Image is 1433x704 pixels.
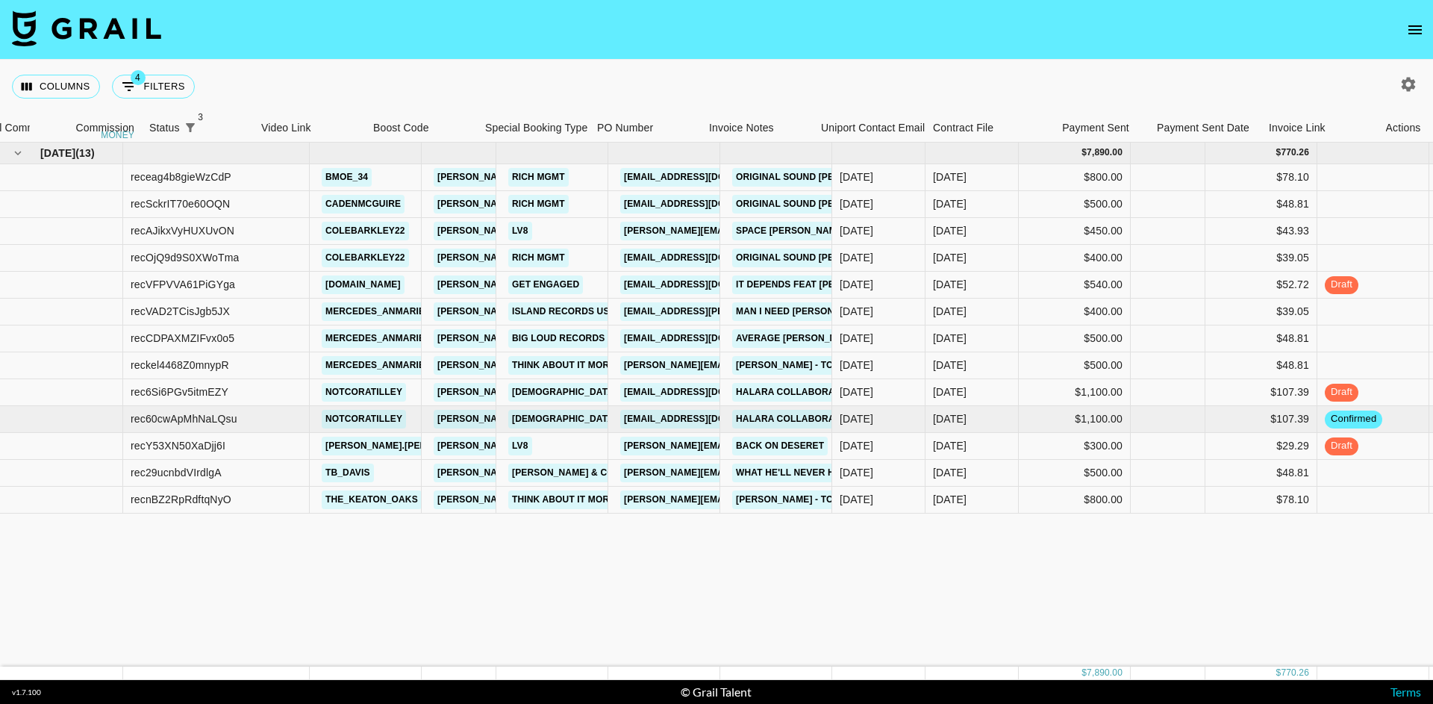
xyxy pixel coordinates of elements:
div: Commission [75,113,134,143]
div: Video Link [261,113,311,143]
a: tb_davis [322,464,374,482]
div: 7/31/2025 [840,411,873,426]
div: $500.00 [1019,191,1131,218]
div: rec60cwApMhNaLQsu [131,411,237,426]
a: [PERSON_NAME] & Co LLC [508,464,638,482]
a: [PERSON_NAME] - Tough Guy [732,490,880,509]
div: $450.00 [1019,218,1131,245]
div: recnBZ2RpRdftqNyO [131,492,231,507]
div: recY53XN50XaDjj6I [131,438,225,453]
a: [PERSON_NAME].[PERSON_NAME] [322,437,485,455]
div: 8/28/2025 [840,277,873,292]
div: 770.26 [1281,146,1309,159]
div: Sep '25 [933,438,967,453]
div: Status [149,113,180,143]
div: $ [1276,667,1281,679]
div: © Grail Talent [681,685,752,700]
a: [DEMOGRAPHIC_DATA] [508,410,620,429]
div: Invoice Notes [702,113,814,143]
div: Uniport Contact Email [814,113,925,143]
div: Sep '25 [933,411,967,426]
a: Halara collaboration [732,410,860,429]
div: 770.26 [1281,667,1309,679]
div: recAJikxVyHUXUvON [131,223,234,238]
div: Sep '25 [933,223,967,238]
div: receag4b8gieWzCdP [131,169,231,184]
a: original sound [PERSON_NAME] [732,195,899,214]
div: recVFPVVA61PiGYga [131,277,235,292]
div: Contract File [925,113,1037,143]
div: Boost Code [366,113,478,143]
button: Sort [201,117,222,138]
span: [DATE] [40,146,75,161]
button: Show filters [112,75,195,99]
a: Halara collaboration [732,383,860,402]
a: Back on Deseret [732,437,828,455]
div: $107.39 [1205,379,1317,406]
div: 9/9/2025 [840,196,873,211]
span: draft [1325,439,1358,453]
a: [PERSON_NAME][EMAIL_ADDRESS][DOMAIN_NAME] [434,195,677,214]
a: What He'll Never Have [PERSON_NAME] [732,464,935,482]
button: hide children [7,143,28,163]
span: 3 [193,110,208,125]
div: $800.00 [1019,487,1131,514]
span: 4 [131,70,146,85]
div: Invoice Notes [709,113,774,143]
div: money [101,131,134,140]
a: Think About It More LLC [508,356,640,375]
a: notcoratilley [322,410,406,429]
div: $ [1276,146,1281,159]
a: Man I Need [PERSON_NAME] [732,302,872,321]
div: 9/11/2025 [840,492,873,507]
a: [PERSON_NAME][EMAIL_ADDRESS][DOMAIN_NAME] [620,437,864,455]
div: reckel4468Z0mnypR [131,358,229,373]
div: PO Number [597,113,653,143]
div: Video Link [254,113,366,143]
button: open drawer [1400,15,1430,45]
span: draft [1325,278,1358,292]
span: ( 13 ) [75,146,95,161]
span: confirmed [1325,412,1382,426]
div: $500.00 [1019,460,1131,487]
div: $500.00 [1019,325,1131,352]
div: $ [1081,667,1087,679]
button: Select columns [12,75,100,99]
a: [PERSON_NAME][EMAIL_ADDRESS][DOMAIN_NAME] [434,329,677,348]
a: [EMAIL_ADDRESS][DOMAIN_NAME] [620,168,787,187]
div: recCDPAXMZIFvx0o5 [131,331,234,346]
div: $48.81 [1205,325,1317,352]
a: [PERSON_NAME][EMAIL_ADDRESS][DOMAIN_NAME] [434,490,677,509]
div: Sep '25 [933,465,967,480]
div: $300.00 [1019,433,1131,460]
div: Payment Sent Date [1157,113,1249,143]
div: v 1.7.100 [12,688,41,697]
a: [PERSON_NAME][EMAIL_ADDRESS][DOMAIN_NAME] [434,464,677,482]
a: [DOMAIN_NAME] [322,275,405,294]
div: Sep '25 [933,492,967,507]
a: [PERSON_NAME][EMAIL_ADDRESS][DOMAIN_NAME] [434,302,677,321]
div: $78.10 [1205,487,1317,514]
a: [EMAIL_ADDRESS][DOMAIN_NAME] [620,410,787,429]
div: Sep '25 [933,331,967,346]
div: Actions [1373,113,1433,143]
div: Actions [1386,113,1421,143]
div: $ [1081,146,1087,159]
div: $43.93 [1205,218,1317,245]
a: Big Loud Records [508,329,608,348]
div: 9/11/2025 [840,331,873,346]
div: 9/9/2025 [840,169,873,184]
div: $48.81 [1205,352,1317,379]
a: Terms [1390,685,1421,699]
div: rec29ucnbdVIrdlgA [131,465,222,480]
a: [PERSON_NAME][EMAIL_ADDRESS][DOMAIN_NAME] [434,275,677,294]
a: [PERSON_NAME][EMAIL_ADDRESS][DOMAIN_NAME] [434,383,677,402]
div: Boost Code [373,113,429,143]
a: [PERSON_NAME][EMAIL_ADDRESS][DOMAIN_NAME] [620,356,864,375]
a: [DEMOGRAPHIC_DATA] [508,383,620,402]
button: Show filters [180,117,201,138]
a: [PERSON_NAME][EMAIL_ADDRESS][DOMAIN_NAME] [434,437,677,455]
div: Contract File [933,113,993,143]
div: 3 active filters [180,117,201,138]
div: Invoice Link [1269,113,1326,143]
